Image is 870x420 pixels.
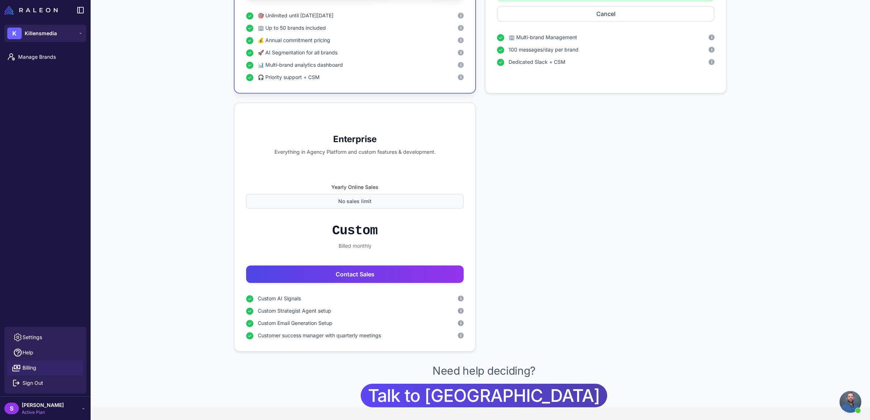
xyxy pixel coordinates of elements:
[509,33,577,41] span: 🏢 Multi-brand Management
[3,49,88,65] a: Manage Brands
[460,295,461,302] span: i
[258,319,332,327] span: Custom Email Generation Setup
[711,59,712,65] span: i
[7,28,22,39] div: K
[509,58,565,66] span: Dedicated Slack + CSM
[460,320,461,326] span: i
[460,62,461,68] span: i
[368,384,600,407] span: Talk to [GEOGRAPHIC_DATA]
[258,61,343,69] span: 📊 Multi-brand analytics dashboard
[332,223,377,239] div: Custom
[711,46,712,53] span: i
[460,74,461,81] span: i
[22,409,64,416] span: Active Plan
[25,29,57,37] span: Killensmedia
[7,375,83,391] button: Sign Out
[497,6,714,22] button: Cancel
[338,197,372,205] span: No sales limit
[840,391,861,413] a: Open chat
[258,12,333,20] span: 🎯 Unlimited until [DATE][DATE]
[4,25,86,42] button: KKillensmedia
[509,46,579,54] span: 100 messages/day per brand
[246,133,464,145] h3: Enterprise
[22,364,36,372] span: Billing
[18,53,82,61] span: Manage Brands
[432,363,535,378] p: Need help deciding?
[258,332,381,339] span: Customer success manager with quarterly meetings
[22,349,33,357] span: Help
[246,242,464,250] div: Billed monthly
[258,73,320,81] span: 🎧 Priority support + CSM
[4,6,58,15] img: Raleon Logo
[460,37,461,44] span: i
[460,308,461,314] span: i
[711,34,712,41] span: i
[258,24,326,32] span: 🏢 Up to 50 brands included
[460,25,461,31] span: i
[4,403,19,414] div: S
[22,333,42,341] span: Settings
[258,295,301,302] span: Custom AI Signals
[7,345,83,360] a: Help
[246,183,464,191] label: Yearly Online Sales
[246,148,464,156] p: Everything in Agency Platform and custom features & development.
[460,12,461,19] span: i
[22,379,43,387] span: Sign Out
[460,332,461,339] span: i
[258,307,331,315] span: Custom Strategist Agent setup
[246,265,464,283] button: Contact Sales
[460,49,461,56] span: i
[22,401,64,409] span: [PERSON_NAME]
[258,36,330,44] span: 💰 Annual commitment pricing
[258,49,337,57] span: 🚀 AI Segmentation for all brands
